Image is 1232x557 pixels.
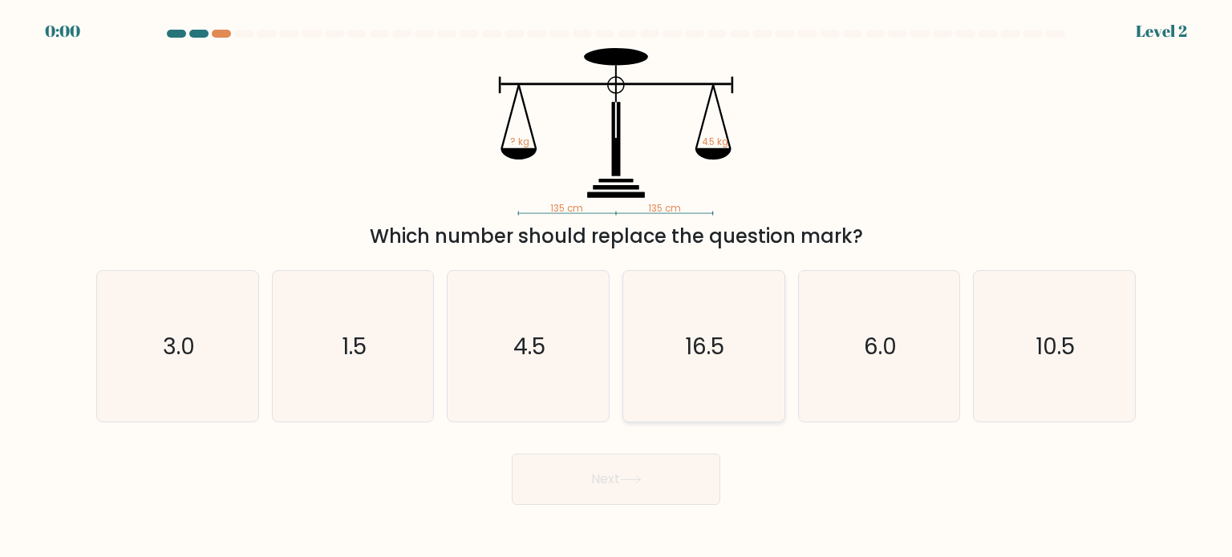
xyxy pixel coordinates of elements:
div: Which number should replace the question mark? [106,222,1126,251]
text: 3.0 [163,329,195,361]
button: Next [512,454,720,505]
tspan: 135 cm [648,202,681,215]
text: 10.5 [1036,329,1076,361]
text: 4.5 [514,329,546,361]
text: 16.5 [686,329,725,361]
text: 6.0 [864,329,897,361]
tspan: 4.5 kg [702,135,728,148]
div: Level 2 [1136,19,1187,43]
text: 1.5 [342,329,367,361]
div: 0:00 [45,19,80,43]
tspan: ? kg [510,135,529,148]
tspan: 135 cm [550,202,583,215]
